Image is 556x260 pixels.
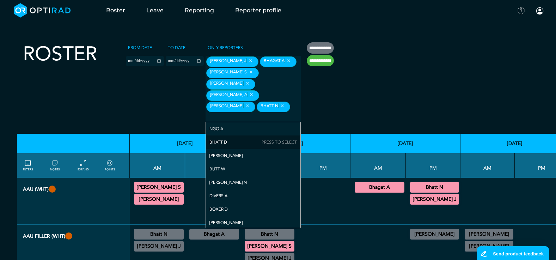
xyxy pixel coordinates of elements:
a: show/hide notes [50,159,60,172]
label: Only Reporters [206,42,245,53]
summary: [PERSON_NAME] [466,242,512,250]
a: FILTERS [23,159,33,172]
div: CT Trauma & Urgent/MRI Trauma & Urgent 08:30 - 13:30 [134,182,184,193]
summary: [PERSON_NAME] J [135,242,183,250]
div: General CT/General MRI 09:00 - 12:30 [465,241,513,252]
input: null [206,113,242,120]
div: Ngo A [206,122,300,135]
summary: Bhagat A [356,183,403,192]
button: Remove item: '9ac09f56-50ce-48e2-a740-df9d9bdbd408' [278,103,286,108]
div: Butt W [206,162,300,176]
th: PM [296,153,350,178]
summary: [PERSON_NAME] J [411,195,458,204]
summary: [PERSON_NAME] [135,195,183,204]
th: PM [406,153,460,178]
div: Bhatt N [257,102,290,112]
div: General CT/General MRI/General XR 13:30 - 18:30 [410,229,459,240]
th: AAU (WHT) [17,178,130,225]
div: CT Trauma & Urgent/MRI Trauma & Urgent 08:30 - 13:30 [355,182,404,193]
div: CT Trauma & Urgent/MRI Trauma & Urgent 13:30 - 18:30 [410,182,459,193]
button: Remove item: '0c335ce1-20df-4ae5-a03e-31989bfe954f' [285,58,293,63]
label: To date [166,42,188,53]
div: CT Trauma & Urgent/MRI Trauma & Urgent 08:30 - 13:30 [134,194,184,205]
div: [PERSON_NAME] N [206,176,300,189]
div: [PERSON_NAME] [206,149,300,162]
div: Boxer D [206,202,300,216]
div: CT Trauma & Urgent/MRI Trauma & Urgent 08:30 - 13:30 [245,241,294,252]
div: Off Site 08:30 - 13:30 [465,229,513,240]
button: Remove item: 'db1796de-5eda-49ca-b221-2934ccfe9335' [246,58,255,63]
a: collapse/expand entries [78,159,89,172]
div: [PERSON_NAME] A [206,90,259,101]
label: From date [126,42,154,53]
summary: Bhagat A [190,230,238,238]
button: Remove item: 'cc505f2b-0779-45fc-8f39-894c7e1604ae' [243,81,251,86]
div: US Interventional MSK 08:30 - 11:00 [245,229,294,240]
th: AM [460,153,515,178]
div: Bhagat A [260,56,297,67]
button: Remove item: 'f26b48e5-673f-4eb2-b944-c6f5c4834f08' [247,69,255,74]
a: collapse/expand expected points [105,159,115,172]
th: PM [185,153,240,178]
th: [DATE] [350,134,460,153]
div: Bhatt D [206,135,300,149]
div: General CT/General MRI/General XR 13:30 - 15:00 [189,229,239,240]
summary: [PERSON_NAME] [411,230,458,238]
div: [PERSON_NAME] [206,102,255,112]
th: AM [130,153,185,178]
summary: [PERSON_NAME] S [246,242,293,250]
div: General CT/General MRI/General XR 11:30 - 13:30 [134,241,184,252]
div: [PERSON_NAME] [206,216,300,229]
th: AM [350,153,406,178]
div: [PERSON_NAME] J [206,56,258,67]
div: Divers A [206,189,300,202]
summary: [PERSON_NAME] [466,230,512,238]
h2: Roster [23,42,97,66]
div: CT Trauma & Urgent/MRI Trauma & Urgent 13:30 - 18:30 [410,194,459,205]
summary: Bhatt N [411,183,458,192]
button: Remove item: '22d942e1-5532-4c6b-a077-ec823b931eea' [247,92,255,97]
button: Remove item: '5fe949f2-88fd-4f76-b763-8dde622cc2f9' [243,103,251,108]
img: brand-opti-rad-logos-blue-and-white-d2f68631ba2948856bd03f2d395fb146ddc8fb01b4b6e9315ea85fa773367... [14,3,71,18]
summary: Bhatt N [246,230,293,238]
div: [PERSON_NAME] [206,79,255,90]
div: General CT/General MRI/General XR 08:30 - 12:00 [134,229,184,240]
summary: Bhatt N [135,230,183,238]
summary: [PERSON_NAME] S [135,183,183,192]
div: [PERSON_NAME] S [206,68,259,78]
th: [DATE] [130,134,240,153]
